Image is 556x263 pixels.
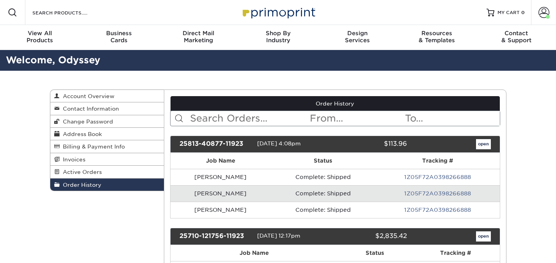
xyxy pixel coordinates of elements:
a: Active Orders [50,166,164,178]
a: Invoices [50,153,164,166]
a: Contact& Support [476,25,556,50]
div: Cards [80,30,159,44]
img: Primoprint [239,4,317,21]
span: Invoices [60,156,85,163]
a: Account Overview [50,90,164,102]
a: Contact Information [50,102,164,115]
a: DesignServices [318,25,397,50]
th: Status [270,153,376,169]
div: Industry [238,30,318,44]
span: Order History [60,182,101,188]
a: 1Z05F72A0398266888 [404,174,471,180]
td: Complete: Shipped [270,185,376,202]
div: $2,835.42 [329,231,413,242]
td: Complete: Shipped [270,202,376,218]
span: 0 [521,10,525,15]
span: Change Password [60,118,113,125]
td: [PERSON_NAME] [171,169,270,185]
td: [PERSON_NAME] [171,202,270,218]
span: Contact [476,30,556,37]
span: Account Overview [60,93,114,99]
span: [DATE] 12:17pm [257,233,300,239]
div: Services [318,30,397,44]
input: To... [404,111,499,126]
td: [PERSON_NAME] [171,185,270,202]
span: Billing & Payment Info [60,143,125,150]
a: BusinessCards [80,25,159,50]
span: [DATE] 4:08pm [257,140,301,147]
a: Billing & Payment Info [50,140,164,153]
a: 1Z05F72A0398266888 [404,207,471,213]
span: Active Orders [60,169,102,175]
span: Business [80,30,159,37]
div: 25710-121756-11923 [174,231,257,242]
a: Order History [50,179,164,191]
th: Status [338,245,412,261]
div: Marketing [159,30,238,44]
a: open [476,231,491,242]
div: 25813-40877-11923 [174,139,257,149]
div: $113.96 [329,139,413,149]
span: Design [318,30,397,37]
a: open [476,139,491,149]
iframe: Google Customer Reviews [2,239,66,260]
a: 1Z05F72A0398266888 [404,190,471,197]
span: Contact Information [60,106,119,112]
td: Complete: Shipped [270,169,376,185]
a: Change Password [50,115,164,128]
th: Tracking # [376,153,500,169]
a: Direct MailMarketing [159,25,238,50]
div: & Templates [397,30,477,44]
span: Address Book [60,131,102,137]
input: SEARCH PRODUCTS..... [32,8,108,17]
th: Job Name [171,153,270,169]
span: Direct Mail [159,30,238,37]
a: Order History [171,96,500,111]
a: Address Book [50,128,164,140]
span: Resources [397,30,477,37]
a: Resources& Templates [397,25,477,50]
input: From... [309,111,404,126]
span: MY CART [497,9,520,16]
span: Shop By [238,30,318,37]
a: Shop ByIndustry [238,25,318,50]
div: & Support [476,30,556,44]
th: Tracking # [412,245,500,261]
th: Job Name [171,245,338,261]
input: Search Orders... [189,111,309,126]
